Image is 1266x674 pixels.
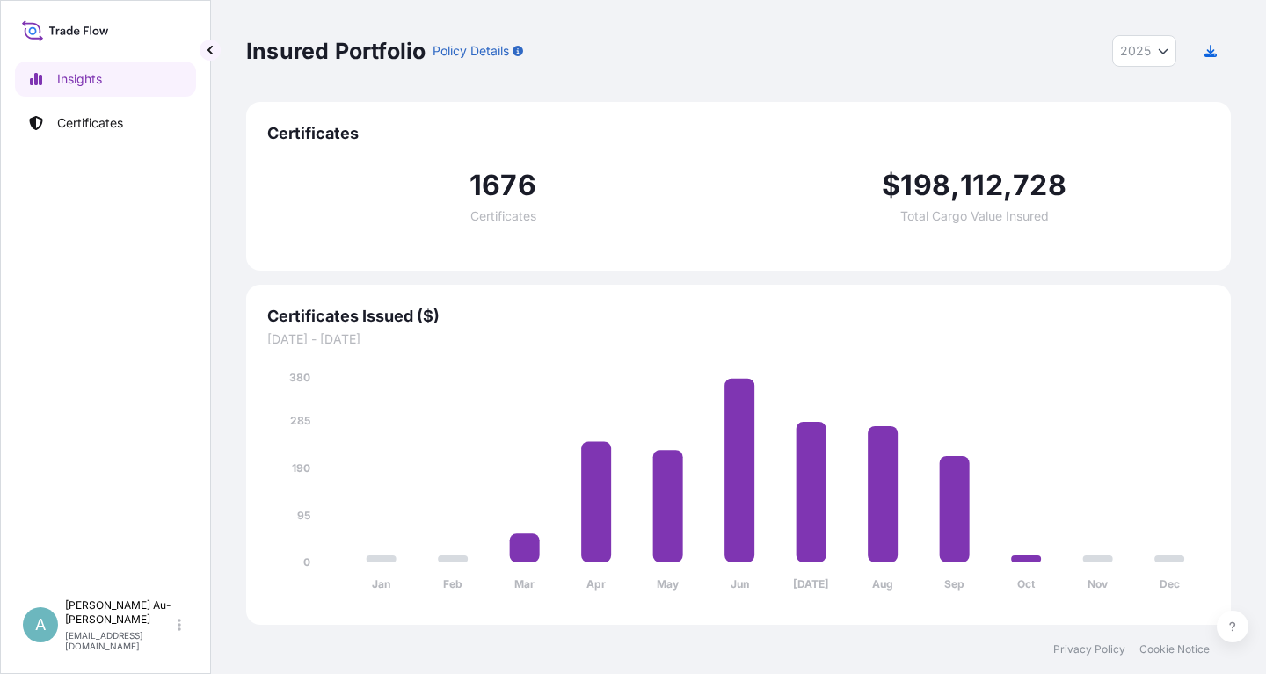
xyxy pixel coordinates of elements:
[443,577,462,591] tspan: Feb
[469,171,536,199] span: 1676
[15,62,196,97] a: Insights
[793,577,829,591] tspan: [DATE]
[1013,171,1066,199] span: 728
[657,577,680,591] tspan: May
[900,171,950,199] span: 198
[1053,642,1125,656] a: Privacy Policy
[872,577,893,591] tspan: Aug
[1120,42,1151,60] span: 2025
[297,509,310,522] tspan: 95
[1017,577,1036,591] tspan: Oct
[372,577,390,591] tspan: Jan
[65,630,174,651] p: [EMAIL_ADDRESS][DOMAIN_NAME]
[1112,35,1176,67] button: Year Selector
[731,577,749,591] tspan: Jun
[15,105,196,141] a: Certificates
[1003,171,1013,199] span: ,
[267,330,1210,348] span: [DATE] - [DATE]
[1160,577,1180,591] tspan: Dec
[882,171,900,199] span: $
[246,37,426,65] p: Insured Portfolio
[57,114,123,132] p: Certificates
[289,371,310,384] tspan: 380
[950,171,960,199] span: ,
[65,598,174,627] p: [PERSON_NAME] Au-[PERSON_NAME]
[57,70,102,88] p: Insights
[1139,642,1210,656] a: Cookie Notice
[35,616,46,634] span: A
[586,577,606,591] tspan: Apr
[433,42,509,60] p: Policy Details
[1088,577,1109,591] tspan: Nov
[303,555,310,569] tspan: 0
[900,210,1049,222] span: Total Cargo Value Insured
[514,577,535,591] tspan: Mar
[470,210,536,222] span: Certificates
[944,577,964,591] tspan: Sep
[267,306,1210,327] span: Certificates Issued ($)
[960,171,1003,199] span: 112
[292,461,310,475] tspan: 190
[290,414,310,427] tspan: 285
[267,123,1210,144] span: Certificates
